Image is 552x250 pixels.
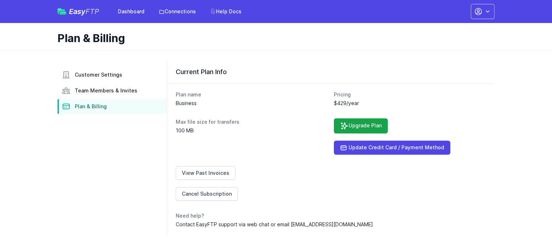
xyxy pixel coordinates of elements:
span: Team Members & Invites [75,87,137,94]
a: Connections [155,5,200,18]
dt: Need help? [176,212,486,219]
h1: Plan & Billing [57,32,489,45]
dd: 100 MB [176,127,328,134]
dd: Business [176,100,328,107]
dt: Max file size for transfers [176,118,328,126]
a: Help Docs [206,5,246,18]
dd: Contact EasyFTP support via web chat or email [EMAIL_ADDRESS][DOMAIN_NAME] [176,221,486,228]
dd: $429/year [334,100,486,107]
a: EasyFTP [57,8,99,15]
span: Plan & Billing [75,103,107,110]
a: Upgrade Plan [334,118,388,133]
a: Cancel Subscription [176,187,238,201]
span: Easy [69,8,99,15]
a: Dashboard [114,5,149,18]
span: Customer Settings [75,71,122,78]
dt: Pricing [334,91,486,98]
a: Plan & Billing [57,99,167,114]
a: View Past Invoices [176,166,235,180]
h3: Current Plan Info [176,68,486,76]
a: Customer Settings [57,68,167,82]
a: Update Credit Card / Payment Method [334,141,450,155]
span: FTP [86,7,99,16]
img: easyftp_logo.png [57,8,66,15]
dt: Plan name [176,91,328,98]
a: Team Members & Invites [57,83,167,98]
